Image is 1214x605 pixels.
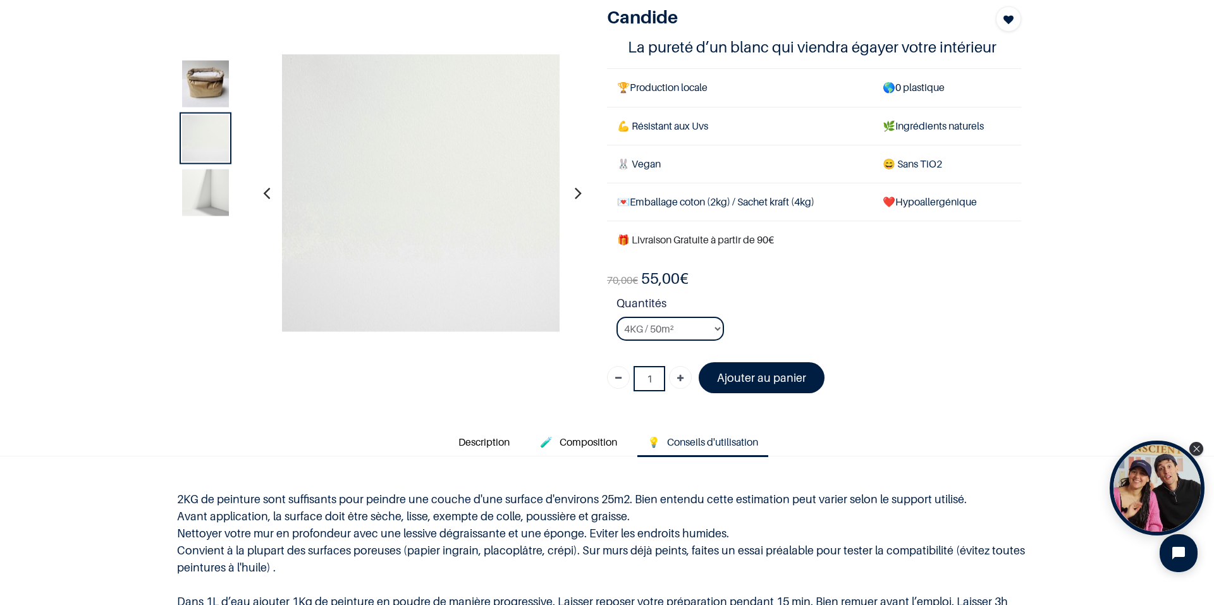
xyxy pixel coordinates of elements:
span: Add to wishlist [1003,12,1014,27]
h1: Candide [607,6,959,28]
a: Ajouter [669,366,692,389]
img: Product image [182,60,229,107]
font: 🎁 Livraison Gratuite à partir de 90€ [617,233,774,246]
div: Open Tolstoy widget [1110,441,1205,535]
td: Emballage coton (2kg) / Sachet kraft (4kg) [607,183,873,221]
img: Product image [282,54,560,332]
img: Product image [182,169,229,216]
span: 😄 S [883,157,903,170]
button: Add to wishlist [996,6,1021,32]
span: 🧪 [540,436,553,448]
div: Tolstoy bubble widget [1110,441,1205,535]
span: 💌 [617,195,630,208]
span: 🐰 Vegan [617,157,661,170]
font: Ajouter au panier [717,371,806,384]
span: 🏆 [617,81,630,94]
iframe: Tidio Chat [1149,523,1208,583]
td: ans TiO2 [873,145,1021,183]
td: Production locale [607,69,873,107]
span: 70,00 [607,274,632,286]
a: Supprimer [607,366,630,389]
span: Conseils d'utilisation [667,436,758,448]
span: Composition [560,436,617,448]
div: Close Tolstoy widget [1189,442,1203,456]
b: € [641,269,689,288]
div: Open Tolstoy [1110,441,1205,535]
a: Ajouter au panier [699,362,825,393]
strong: Quantités [616,295,1021,317]
span: 55,00 [641,269,680,288]
td: ❤️Hypoallergénique [873,183,1021,221]
span: 💡 [647,436,660,448]
span: Description [458,436,510,448]
img: Product image [182,114,229,161]
td: 0 plastique [873,69,1021,107]
td: Ingrédients naturels [873,107,1021,145]
span: € [607,274,638,287]
span: 🌿 [883,119,895,132]
span: 💪 Résistant aux Uvs [617,119,708,132]
span: 🌎 [883,81,895,94]
h4: La pureté d’un blanc qui viendra égayer votre intérieur [628,37,1001,57]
